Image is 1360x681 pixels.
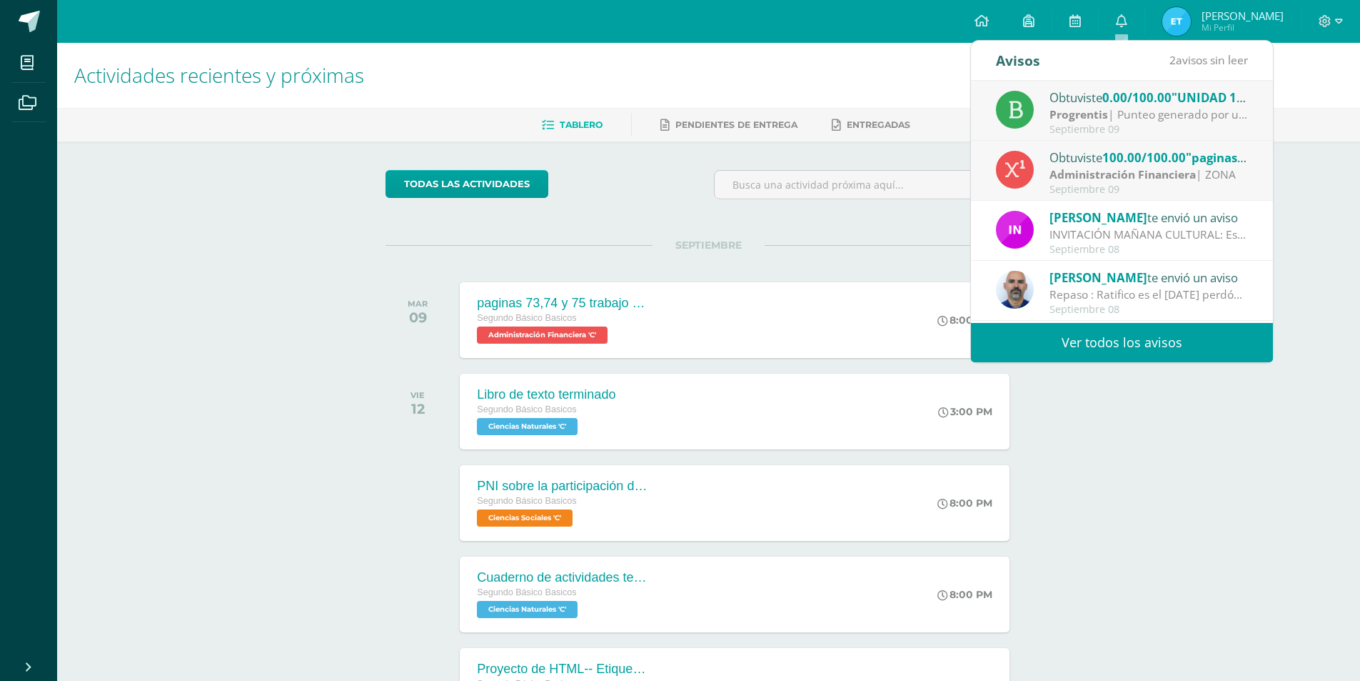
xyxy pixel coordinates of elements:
[1202,21,1284,34] span: Mi Perfil
[408,309,428,326] div: 09
[408,299,428,309] div: MAR
[1049,184,1248,196] div: Septiembre 09
[477,296,648,311] div: paginas 73,74 y 75 trabajo en clase, 81 y 82 trabajo en clase
[1049,208,1248,227] div: te envió un aviso
[1049,166,1196,182] strong: Administración Financiera
[477,662,648,677] div: Proyecto de HTML-- Etiqueta de video
[1049,268,1248,287] div: te envió un aviso
[477,404,576,414] span: Segundo Básico Basicos
[1169,52,1176,68] span: 2
[477,601,578,618] span: Ciencias Naturales 'C'
[1162,7,1191,36] img: 48c398fb785a2099634bf6fdb20721f2.png
[1049,269,1147,286] span: [PERSON_NAME]
[1049,166,1248,183] div: | ZONA
[937,588,992,601] div: 8:00 PM
[1049,209,1147,226] span: [PERSON_NAME]
[1049,106,1108,122] strong: Progrentis
[477,418,578,435] span: Ciencias Naturales 'C'
[477,570,648,585] div: Cuaderno de actividades terminado
[74,61,364,89] span: Actividades recientes y próximas
[832,114,910,136] a: Entregadas
[938,405,992,418] div: 3:00 PM
[386,170,548,198] a: todas las Actividades
[715,171,1031,199] input: Busca una actividad próxima aquí...
[477,313,576,323] span: Segundo Básico Basicos
[937,314,992,327] div: 8:00 PM
[477,496,576,506] span: Segundo Básico Basicos
[937,497,992,509] div: 8:00 PM
[996,211,1034,249] img: 49dcc5f07bc63dd4e845f3f2a9293567.png
[477,387,615,402] div: Libro de texto terminado
[1049,304,1248,316] div: Septiembre 08
[847,119,910,130] span: Entregadas
[477,327,608,344] span: Administración Financiera 'C'
[996,41,1040,80] div: Avisos
[410,400,425,417] div: 12
[1049,148,1248,166] div: Obtuviste en
[477,479,648,494] div: PNI sobre la participación de los jóvenes en política
[1049,287,1248,303] div: Repaso : Ratifico es el 3 de octubre perdón por el inconveniente con la fecha feliz día
[1049,227,1248,243] div: INVITACIÓN MAÑANA CULTURAL: Estimado Padre de familia, Adjuntamos información de la mañana cultural
[542,114,603,136] a: Tablero
[1049,124,1248,136] div: Septiembre 09
[1202,9,1284,23] span: [PERSON_NAME]
[1049,88,1248,106] div: Obtuviste en
[560,119,603,130] span: Tablero
[1172,89,1249,106] span: "UNIDAD 18"
[477,509,573,527] span: Ciencias Sociales 'C'
[477,587,576,597] span: Segundo Básico Basicos
[996,271,1034,309] img: 25a107f0461d339fca55307c663570d2.png
[971,323,1273,362] a: Ver todos los avisos
[1102,89,1172,106] span: 0.00/100.00
[653,239,765,252] span: SEPTIEMBRE
[1049,244,1248,256] div: Septiembre 08
[1102,149,1186,166] span: 100.00/100.00
[660,114,797,136] a: Pendientes de entrega
[1049,106,1248,123] div: | Punteo generado por unidad individual
[1169,52,1248,68] span: avisos sin leer
[675,119,797,130] span: Pendientes de entrega
[410,390,425,400] div: VIE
